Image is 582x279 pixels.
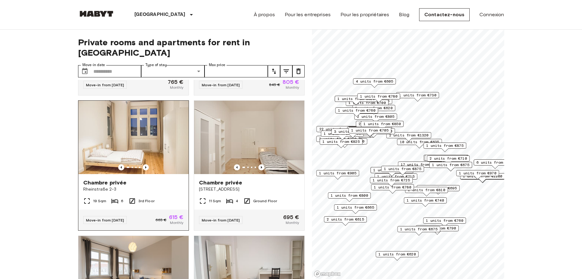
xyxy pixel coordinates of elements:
[236,198,238,204] span: 4
[337,96,375,102] span: 1 units from €620
[156,217,167,223] span: 665 €
[280,65,292,77] button: tune
[334,129,371,134] span: 3 units from €625
[419,8,470,21] a: Contactez-nous
[338,108,375,113] span: 1 units from €760
[168,79,184,85] span: 765 €
[407,198,444,203] span: 1 units from €740
[371,184,414,194] div: Map marker
[370,177,413,187] div: Map marker
[356,79,393,84] span: 4 units from €605
[400,226,437,232] span: 1 units from €675
[337,205,374,210] span: 1 units from €665
[78,11,115,17] img: Habyt
[79,65,91,77] button: Choose date
[347,127,392,136] div: Map marker
[396,92,439,102] div: Map marker
[209,62,225,68] label: Max price
[373,177,410,183] span: 1 units from €725
[381,166,424,175] div: Map marker
[316,170,359,180] div: Map marker
[419,185,457,191] span: 1 units from €695
[416,225,459,235] div: Map marker
[324,131,361,136] span: 1 units from €895
[199,179,242,186] span: Chambre privée
[373,167,411,173] span: 1 units from €835
[254,11,275,18] a: À propos
[404,197,447,207] div: Map marker
[476,160,514,165] span: 6 units from €645
[78,101,189,174] img: Marketing picture of unit DE-01-090-02M
[384,166,421,172] span: 1 units from €875
[145,62,167,68] label: Type of stay
[397,139,442,148] div: Map marker
[350,127,389,132] span: 16 units from €645
[331,193,368,198] span: 1 units from €800
[334,204,377,214] div: Map marker
[423,155,468,164] div: Map marker
[397,226,440,236] div: Map marker
[319,136,356,142] span: 2 units from €790
[357,114,394,119] span: 2 units from €805
[78,37,305,58] span: Private rooms and apartments for rent in [GEOGRAPHIC_DATA]
[325,139,364,144] span: 1 units from €1200
[324,216,367,226] div: Map marker
[78,100,189,231] a: Marketing picture of unit DE-01-090-02MPrevious imagePrevious imageChambre privéeRheinstraße 2-31...
[479,11,504,18] a: Connexion
[426,143,464,148] span: 1 units from €875
[374,173,417,183] div: Map marker
[376,251,419,261] div: Map marker
[348,100,386,106] span: 1 units from €700
[170,220,183,225] span: Monthly
[348,126,391,136] div: Map marker
[474,159,516,169] div: Map marker
[194,100,305,231] a: Marketing picture of unit DE-01-223-04MPrevious imagePrevious imageChambre privée[STREET_ADDRESS]...
[398,162,443,171] div: Map marker
[253,198,277,204] span: Ground Floor
[377,174,415,179] span: 1 units from €715
[138,198,155,204] span: 3rd Floor
[425,155,468,164] div: Map marker
[423,143,466,152] div: Map marker
[314,270,341,277] a: Mapbox logo
[258,164,265,170] button: Previous image
[82,62,105,68] label: Move-in date
[202,83,240,87] span: Move-in from [DATE]
[331,128,374,138] div: Map marker
[353,78,396,88] div: Map marker
[93,198,107,204] span: 19 Sqm
[83,186,184,192] span: Rheinstraße 2-3
[432,162,469,168] span: 1 units from €675
[199,186,299,192] span: [STREET_ADDRESS]
[389,132,428,138] span: 2 units from €1320
[423,218,466,227] div: Map marker
[408,187,445,193] span: 1 units from €810
[269,82,280,87] span: 845 €
[429,162,472,171] div: Map marker
[356,121,399,130] div: Map marker
[463,173,502,179] span: 1 units from €1280
[328,192,371,202] div: Map marker
[285,11,331,18] a: Pour les entreprises
[316,126,361,136] div: Map marker
[322,139,360,144] span: 1 units from €825
[352,105,395,114] div: Map marker
[427,155,470,165] div: Map marker
[363,121,401,127] span: 1 units from €850
[202,218,240,222] span: Move-in from [DATE]
[352,128,395,138] div: Map marker
[427,155,465,161] span: 1 units from €710
[292,65,305,77] button: tune
[86,218,124,222] span: Move-in from [DATE]
[286,85,299,90] span: Monthly
[86,83,124,87] span: Move-in from [DATE]
[268,65,280,77] button: tune
[169,214,184,220] span: 615 €
[354,113,397,123] div: Map marker
[351,128,389,133] span: 1 units from €705
[335,107,378,117] div: Map marker
[121,198,123,204] span: 6
[419,225,456,231] span: 1 units from €790
[134,11,186,18] p: [GEOGRAPHIC_DATA]
[370,167,413,177] div: Map marker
